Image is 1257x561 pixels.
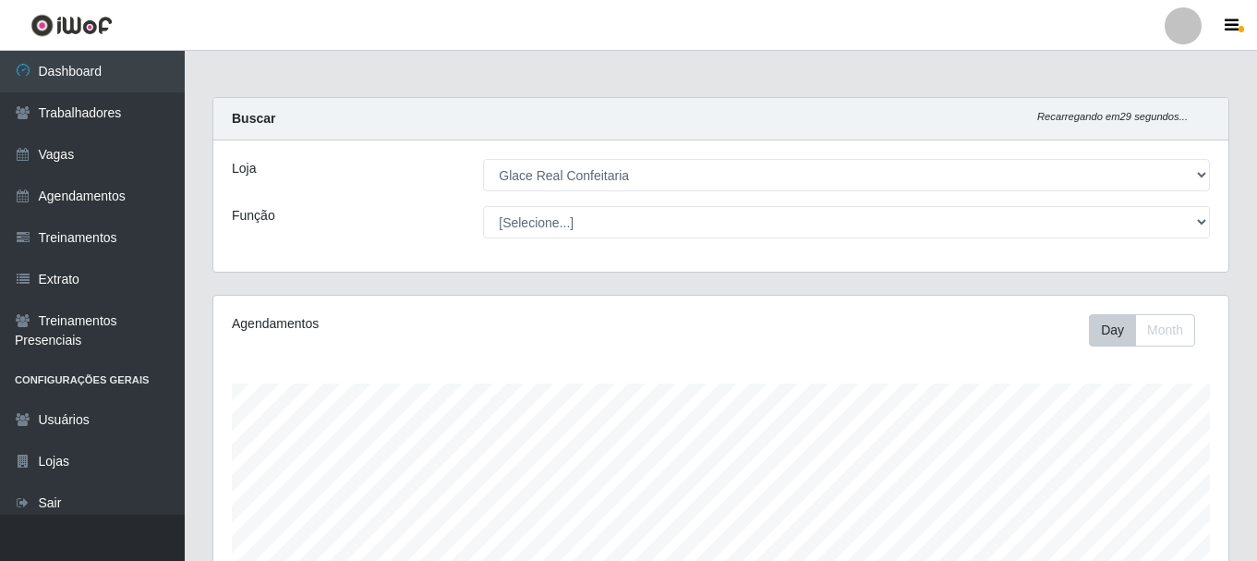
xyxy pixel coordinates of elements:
[1037,111,1188,122] i: Recarregando em 29 segundos...
[232,206,275,226] label: Função
[30,14,113,37] img: CoreUI Logo
[232,111,275,126] strong: Buscar
[232,314,623,334] div: Agendamentos
[232,159,256,178] label: Loja
[1089,314,1136,347] button: Day
[1089,314,1195,347] div: First group
[1089,314,1210,347] div: Toolbar with button groups
[1135,314,1195,347] button: Month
